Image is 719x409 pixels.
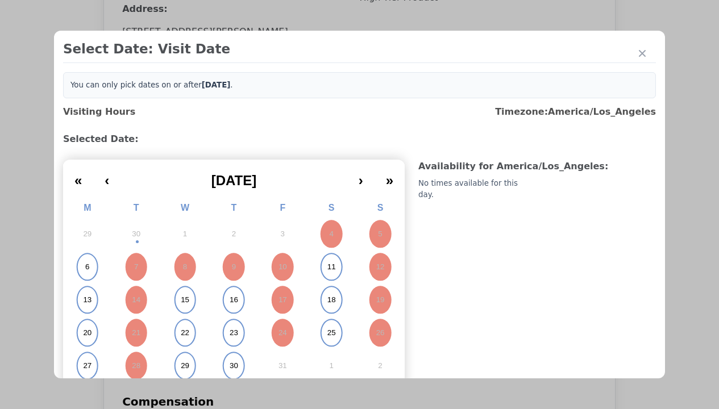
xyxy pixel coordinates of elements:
abbr: October 31, 2025 [279,361,287,371]
abbr: October 3, 2025 [281,229,285,239]
abbr: November 2, 2025 [378,361,382,371]
abbr: October 13, 2025 [83,295,92,305]
button: October 9, 2025 [210,251,259,283]
abbr: October 20, 2025 [83,328,92,338]
button: October 14, 2025 [112,283,161,316]
button: ‹ [93,164,120,189]
button: October 15, 2025 [161,283,210,316]
abbr: October 6, 2025 [85,262,89,272]
abbr: October 14, 2025 [132,295,140,305]
button: › [347,164,375,189]
abbr: October 29, 2025 [181,361,189,371]
button: November 1, 2025 [307,349,356,382]
abbr: Tuesday [134,203,139,212]
abbr: October 21, 2025 [132,328,140,338]
button: November 2, 2025 [356,349,405,382]
abbr: September 30, 2025 [132,229,140,239]
button: October 3, 2025 [258,218,307,251]
button: September 29, 2025 [63,218,112,251]
abbr: October 5, 2025 [378,229,382,239]
button: October 26, 2025 [356,316,405,349]
button: October 21, 2025 [112,316,161,349]
abbr: November 1, 2025 [329,361,333,371]
abbr: October 25, 2025 [327,328,336,338]
button: October 17, 2025 [258,283,307,316]
button: October 8, 2025 [161,251,210,283]
abbr: Wednesday [181,203,189,212]
abbr: October 8, 2025 [183,262,187,272]
abbr: Sunday [377,203,384,212]
abbr: Thursday [231,203,237,212]
button: October 7, 2025 [112,251,161,283]
button: October 27, 2025 [63,349,112,382]
abbr: October 16, 2025 [230,295,238,305]
abbr: October 9, 2025 [232,262,236,272]
button: October 4, 2025 [307,218,356,251]
button: October 31, 2025 [258,349,307,382]
button: October 28, 2025 [112,349,161,382]
button: October 5, 2025 [356,218,405,251]
abbr: October 23, 2025 [230,328,238,338]
abbr: October 22, 2025 [181,328,189,338]
button: « [63,164,93,189]
abbr: October 11, 2025 [327,262,336,272]
button: September 30, 2025 [112,218,161,251]
button: [DATE] [120,164,347,189]
button: October 30, 2025 [210,349,259,382]
abbr: October 2, 2025 [232,229,236,239]
abbr: September 29, 2025 [83,229,92,239]
button: October 6, 2025 [63,251,112,283]
abbr: October 18, 2025 [327,295,336,305]
abbr: October 1, 2025 [183,229,187,239]
button: October 11, 2025 [307,251,356,283]
button: October 16, 2025 [210,283,259,316]
abbr: October 30, 2025 [230,361,238,371]
abbr: October 4, 2025 [329,229,333,239]
abbr: October 19, 2025 [376,295,385,305]
button: October 29, 2025 [161,349,210,382]
button: October 2, 2025 [210,218,259,251]
div: You can only pick dates on or after . [63,72,656,98]
h3: Selected Date: [63,132,656,146]
button: October 19, 2025 [356,283,405,316]
button: October 25, 2025 [307,316,356,349]
button: October 18, 2025 [307,283,356,316]
abbr: Saturday [329,203,335,212]
button: October 24, 2025 [258,316,307,349]
b: [DATE] [202,81,231,89]
abbr: October 12, 2025 [376,262,385,272]
abbr: October 15, 2025 [181,295,189,305]
button: October 1, 2025 [161,218,210,251]
abbr: October 28, 2025 [132,361,140,371]
abbr: Friday [280,203,285,212]
h3: Timezone: America/Los_Angeles [495,105,656,119]
abbr: October 17, 2025 [279,295,287,305]
span: [DATE] [211,173,257,188]
abbr: October 10, 2025 [279,262,287,272]
button: October 23, 2025 [210,316,259,349]
abbr: October 26, 2025 [376,328,385,338]
button: » [375,164,405,189]
h3: Availability for America/Los_Angeles : [418,160,656,173]
div: No times available for this day. [418,178,535,201]
abbr: Monday [84,203,91,212]
button: October 20, 2025 [63,316,112,349]
button: October 13, 2025 [63,283,112,316]
button: October 10, 2025 [258,251,307,283]
abbr: October 7, 2025 [134,262,138,272]
button: October 12, 2025 [356,251,405,283]
abbr: October 24, 2025 [279,328,287,338]
h3: Visiting Hours [63,105,135,119]
abbr: October 27, 2025 [83,361,92,371]
h2: Select Date: Visit Date [63,40,656,58]
button: October 22, 2025 [161,316,210,349]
